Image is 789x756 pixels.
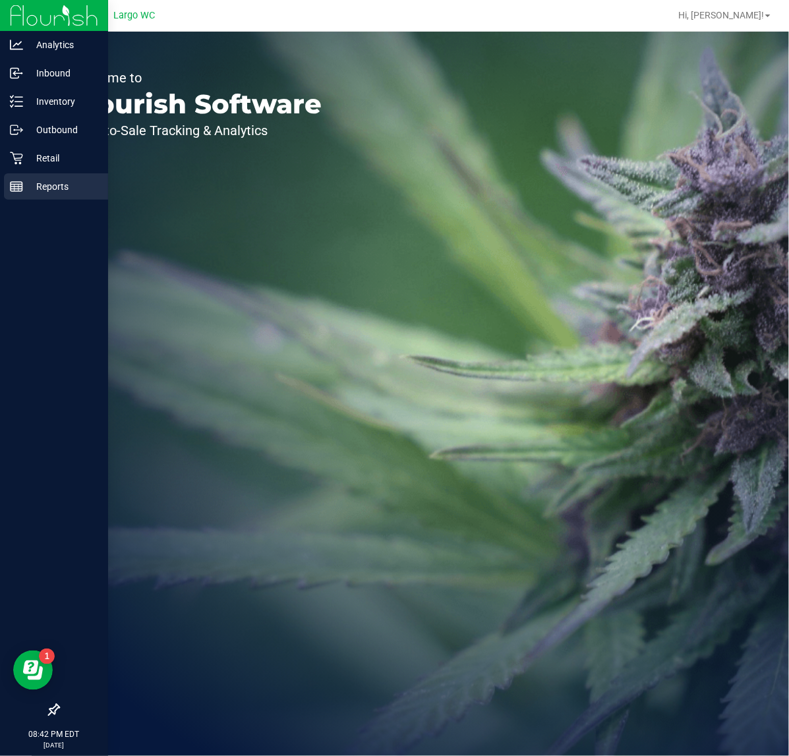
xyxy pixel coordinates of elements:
span: Hi, [PERSON_NAME]! [678,10,764,20]
p: Inbound [23,65,102,81]
p: Retail [23,150,102,166]
p: Outbound [23,122,102,138]
p: Flourish Software [71,91,322,117]
span: Largo WC [114,10,156,21]
p: Welcome to [71,71,322,84]
inline-svg: Inbound [10,67,23,80]
inline-svg: Analytics [10,38,23,51]
inline-svg: Retail [10,152,23,165]
p: Reports [23,179,102,194]
inline-svg: Reports [10,180,23,193]
p: Inventory [23,94,102,109]
iframe: Resource center [13,651,53,690]
p: Seed-to-Sale Tracking & Analytics [71,124,322,137]
p: 08:42 PM EDT [6,728,102,740]
p: [DATE] [6,740,102,750]
inline-svg: Outbound [10,123,23,136]
inline-svg: Inventory [10,95,23,108]
iframe: Resource center unread badge [39,649,55,664]
p: Analytics [23,37,102,53]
